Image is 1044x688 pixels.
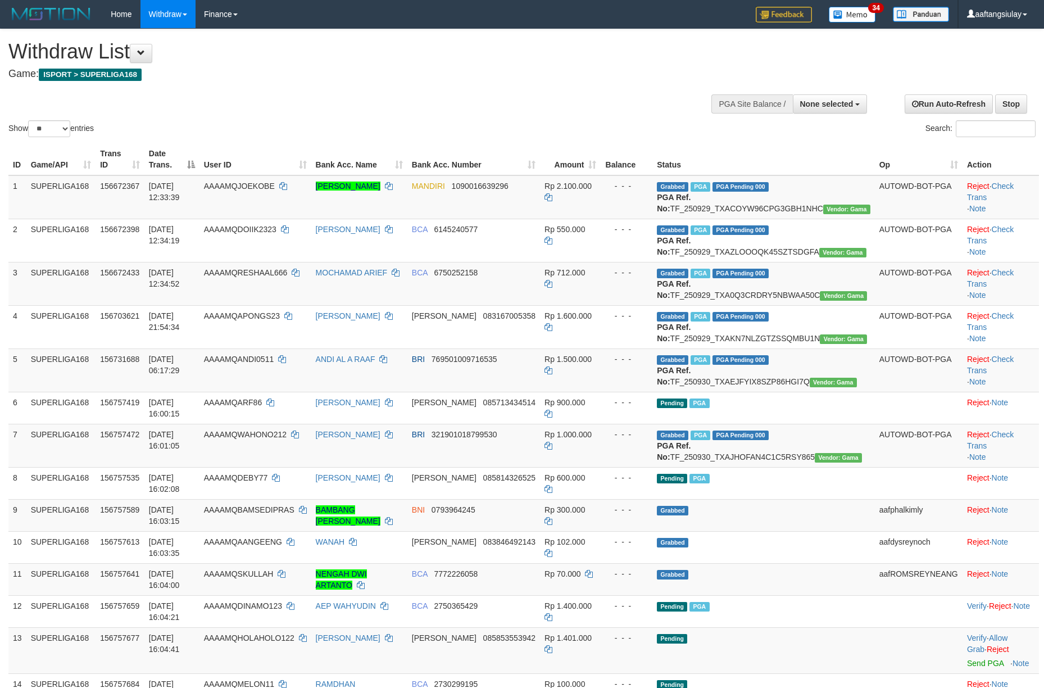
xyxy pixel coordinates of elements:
[100,268,139,277] span: 156672433
[540,143,601,175] th: Amount: activate to sort column ascending
[8,348,26,392] td: 5
[544,569,581,578] span: Rp 70.000
[657,182,688,192] span: Grabbed
[969,247,986,256] a: Note
[605,224,648,235] div: - - -
[963,219,1039,262] td: · ·
[657,538,688,547] span: Grabbed
[204,311,280,320] span: AAAAMQAPONGS23
[544,505,585,514] span: Rp 300.000
[605,568,648,580] div: - - -
[204,182,275,191] span: AAAAMQJOEKOBE
[967,225,1014,245] a: Check Trans
[483,537,535,546] span: Copy 083846492143 to clipboard
[967,633,987,642] a: Verify
[712,182,769,192] span: PGA Pending
[657,506,688,515] span: Grabbed
[412,633,476,642] span: [PERSON_NAME]
[657,366,691,386] b: PGA Ref. No:
[657,602,687,612] span: Pending
[316,268,388,277] a: MOCHAMAD ARIEF
[657,193,691,213] b: PGA Ref. No:
[26,305,96,348] td: SUPERLIGA168
[204,225,276,234] span: AAAAMQDOIIK2323
[963,175,1039,219] td: · ·
[963,499,1039,531] td: ·
[26,424,96,467] td: SUPERLIGA168
[605,310,648,322] div: - - -
[412,268,428,277] span: BCA
[8,40,685,63] h1: Withdraw List
[8,563,26,595] td: 11
[967,430,1014,450] a: Check Trans
[657,431,688,440] span: Grabbed
[967,355,1014,375] a: Check Trans
[483,398,535,407] span: Copy 085713434514 to clipboard
[26,219,96,262] td: SUPERLIGA168
[657,225,688,235] span: Grabbed
[989,601,1011,610] a: Reject
[967,225,989,234] a: Reject
[875,175,963,219] td: AUTOWD-BOT-PGA
[204,268,288,277] span: AAAAMQRESHAAL666
[412,225,428,234] span: BCA
[100,398,139,407] span: 156757419
[432,430,497,439] span: Copy 321901018799530 to clipboard
[412,182,445,191] span: MANDIRI
[691,312,710,322] span: Marked by aafchhiseyha
[963,424,1039,467] td: · ·
[875,531,963,563] td: aafdysreynoch
[875,563,963,595] td: aafROMSREYNEANG
[8,262,26,305] td: 3
[601,143,652,175] th: Balance
[149,569,180,590] span: [DATE] 16:04:00
[652,262,874,305] td: TF_250929_TXA0Q3CRDRY5NBWAA50C
[657,236,691,256] b: PGA Ref. No:
[316,473,380,482] a: [PERSON_NAME]
[8,627,26,673] td: 13
[689,474,709,483] span: Marked by aafsoumeymey
[925,120,1036,137] label: Search:
[432,355,497,364] span: Copy 769501009716535 to clipboard
[691,225,710,235] span: Marked by aafsoycanthlai
[316,633,380,642] a: [PERSON_NAME]
[605,536,648,547] div: - - -
[657,441,691,461] b: PGA Ref. No:
[100,430,139,439] span: 156757472
[969,452,986,461] a: Note
[963,627,1039,673] td: · ·
[995,94,1027,114] a: Stop
[605,504,648,515] div: - - -
[26,499,96,531] td: SUPERLIGA168
[149,633,180,654] span: [DATE] 16:04:41
[311,143,407,175] th: Bank Acc. Name: activate to sort column ascending
[652,305,874,348] td: TF_250929_TXAKN7NLZGTZSSQMBU1N
[969,204,986,213] a: Note
[963,563,1039,595] td: ·
[605,632,648,644] div: - - -
[605,472,648,483] div: - - -
[712,431,769,440] span: PGA Pending
[963,531,1039,563] td: ·
[544,182,592,191] span: Rp 2.100.000
[316,355,375,364] a: ANDI AL A RAAF
[204,430,287,439] span: AAAAMQWAHONO212
[434,268,478,277] span: Copy 6750252158 to clipboard
[26,262,96,305] td: SUPERLIGA168
[652,219,874,262] td: TF_250929_TXAZLOOOQK45SZTSDGFA
[987,645,1009,654] a: Reject
[96,143,144,175] th: Trans ID: activate to sort column ascending
[316,537,345,546] a: WANAH
[26,175,96,219] td: SUPERLIGA168
[8,424,26,467] td: 7
[689,602,709,612] span: Marked by aafsoycanthlai
[820,334,867,344] span: Vendor URL: https://trx31.1velocity.biz
[199,143,311,175] th: User ID: activate to sort column ascending
[149,398,180,418] span: [DATE] 16:00:15
[963,262,1039,305] td: · ·
[875,424,963,467] td: AUTOWD-BOT-PGA
[992,398,1009,407] a: Note
[483,633,535,642] span: Copy 085853553942 to clipboard
[100,633,139,642] span: 156757677
[691,431,710,440] span: Marked by aafheankoy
